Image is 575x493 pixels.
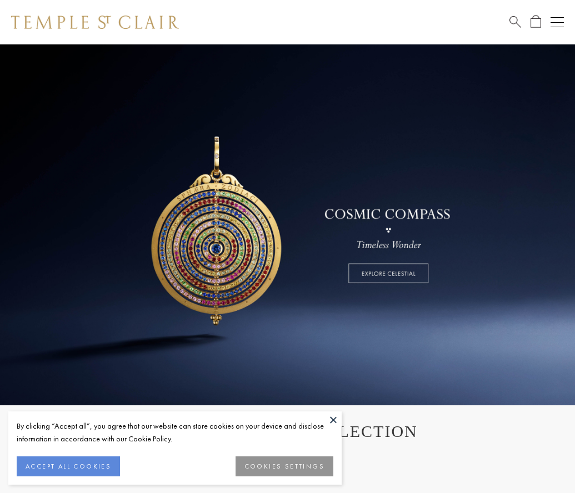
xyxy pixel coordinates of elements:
[551,16,564,29] button: Open navigation
[236,456,333,476] button: COOKIES SETTINGS
[17,420,333,445] div: By clicking “Accept all”, you agree that our website can store cookies on your device and disclos...
[509,15,521,29] a: Search
[531,15,541,29] a: Open Shopping Bag
[11,16,179,29] img: Temple St. Clair
[17,456,120,476] button: ACCEPT ALL COOKIES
